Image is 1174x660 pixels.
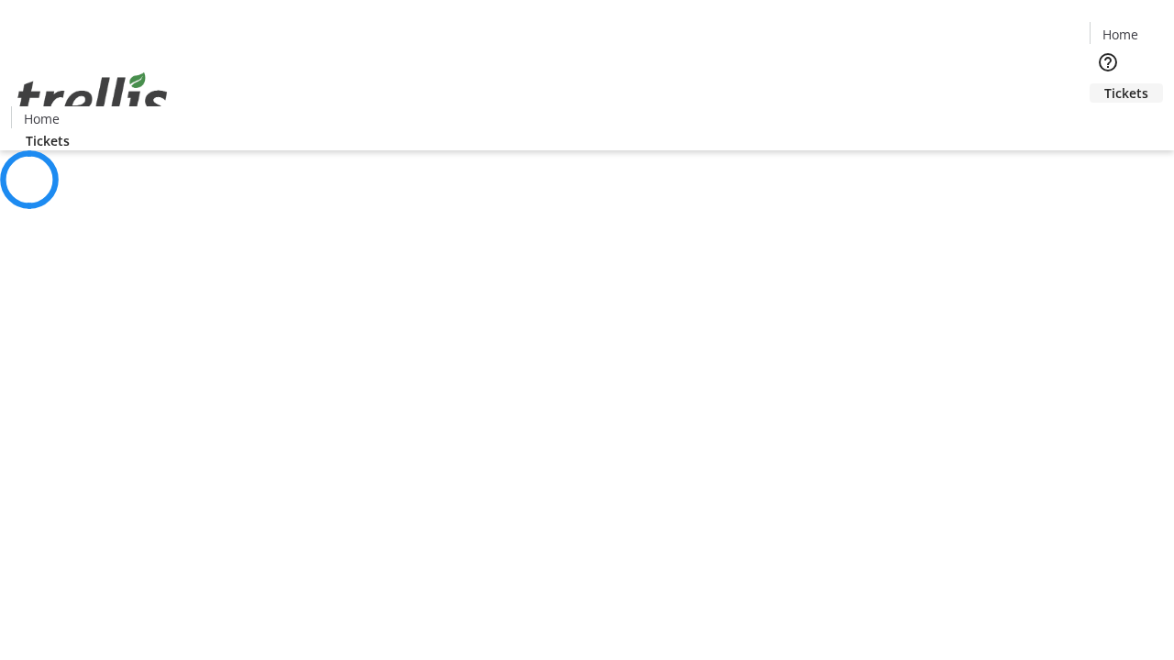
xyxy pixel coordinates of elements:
span: Home [24,109,60,128]
img: Orient E2E Organization WaCTkDsiJL's Logo [11,52,174,144]
a: Home [1091,25,1149,44]
a: Tickets [11,131,84,150]
a: Tickets [1090,83,1163,103]
span: Home [1102,25,1138,44]
span: Tickets [26,131,70,150]
button: Help [1090,44,1126,81]
button: Cart [1090,103,1126,139]
span: Tickets [1104,83,1148,103]
a: Home [12,109,71,128]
